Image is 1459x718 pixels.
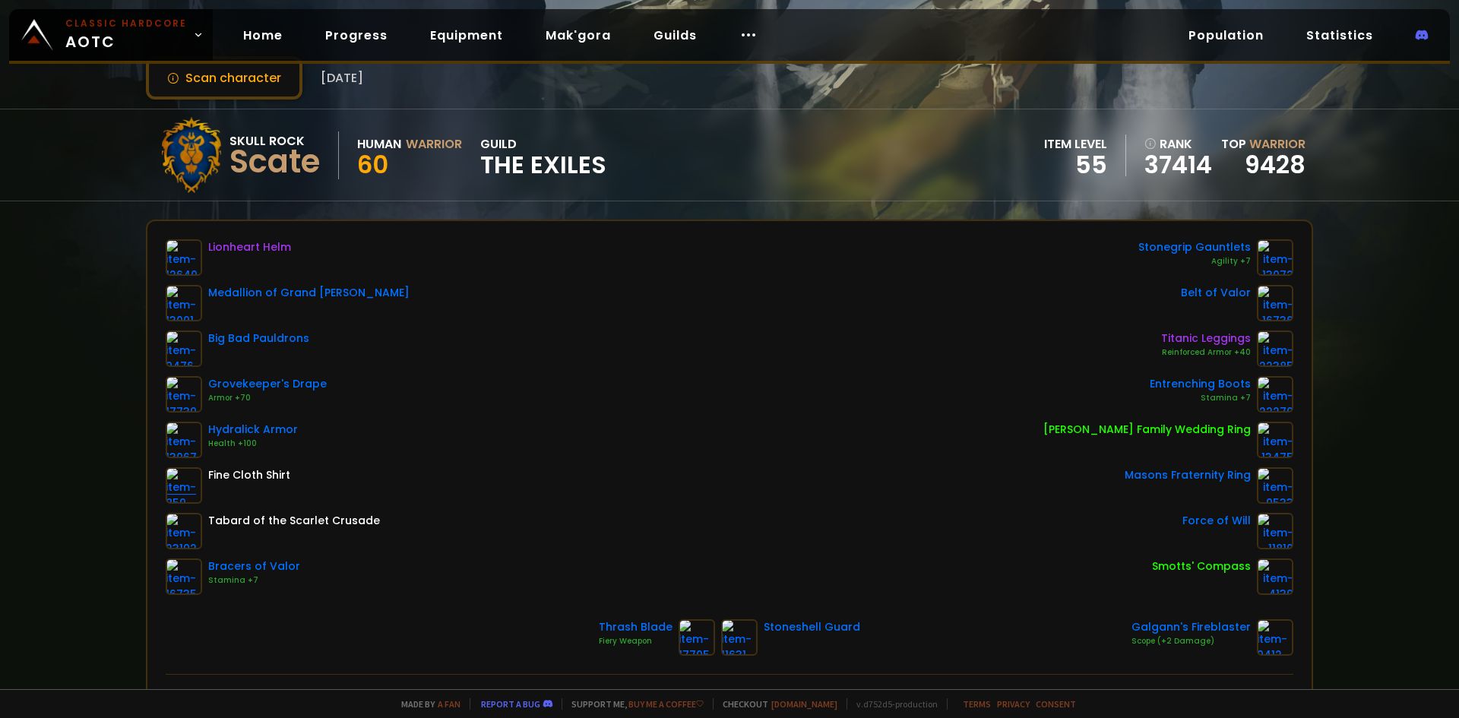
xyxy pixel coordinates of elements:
img: item-13067 [166,422,202,458]
a: a fan [438,698,460,710]
div: [PERSON_NAME] Family Wedding Ring [1043,422,1251,438]
div: Tabard of the Scarlet Crusade [208,513,380,529]
a: Guilds [641,20,709,51]
div: guild [480,134,606,176]
a: 37414 [1144,153,1212,176]
span: The Exiles [480,153,606,176]
div: Smotts' Compass [1152,558,1251,574]
img: item-13072 [1257,239,1293,276]
div: Lionheart Helm [208,239,291,255]
span: v. d752d5 - production [847,698,938,710]
a: Consent [1036,698,1076,710]
img: item-17705 [679,619,715,656]
img: item-22385 [1257,331,1293,367]
div: Titanic Leggings [1161,331,1251,346]
a: Buy me a coffee [628,698,704,710]
span: Support me, [562,698,704,710]
div: Bracers of Valor [208,558,300,574]
a: Progress [313,20,400,51]
a: [DOMAIN_NAME] [771,698,837,710]
div: Hydralick Armor [208,422,298,438]
a: Home [231,20,295,51]
div: Big Bad Pauldrons [208,331,309,346]
div: Stonegrip Gauntlets [1138,239,1251,255]
div: rank [1144,134,1212,153]
img: item-11810 [1257,513,1293,549]
img: item-9476 [166,331,202,367]
div: Fiery Weapon [599,635,673,647]
img: item-17739 [166,376,202,413]
a: Mak'gora [533,20,623,51]
div: Stoneshell Guard [764,619,860,635]
a: Statistics [1294,20,1385,51]
span: AOTC [65,17,187,53]
div: Fine Cloth Shirt [208,467,290,483]
small: Classic Hardcore [65,17,187,30]
div: Scate [229,150,320,173]
div: Grovekeeper's Drape [208,376,327,392]
div: Scope (+2 Damage) [1131,635,1251,647]
img: item-12640 [166,239,202,276]
img: item-13475 [1257,422,1293,458]
div: Agility +7 [1138,255,1251,267]
div: Skull Rock [229,131,320,150]
a: Classic HardcoreAOTC [9,9,213,61]
div: Galgann's Fireblaster [1131,619,1251,635]
div: Stamina +7 [1150,392,1251,404]
a: Privacy [997,698,1030,710]
div: Masons Fraternity Ring [1125,467,1251,483]
span: Checkout [713,698,837,710]
a: 9428 [1245,147,1306,182]
div: item level [1044,134,1107,153]
div: Warrior [406,134,462,153]
div: 55 [1044,153,1107,176]
img: item-23192 [166,513,202,549]
span: [DATE] [321,68,363,87]
img: item-16736 [1257,285,1293,321]
img: item-22270 [1257,376,1293,413]
a: Report a bug [481,698,540,710]
div: Entrenching Boots [1150,376,1251,392]
span: Made by [392,698,460,710]
div: Force of Will [1182,513,1251,529]
img: item-16735 [166,558,202,595]
button: Scan character [146,56,302,100]
span: Warrior [1249,135,1306,153]
div: Stamina +7 [208,574,300,587]
img: item-9412 [1257,619,1293,656]
span: 60 [357,147,388,182]
div: Top [1221,134,1306,153]
div: Health +100 [208,438,298,450]
div: Thrash Blade [599,619,673,635]
img: item-13091 [166,285,202,321]
a: Equipment [418,20,515,51]
div: Human [357,134,401,153]
img: item-9533 [1257,467,1293,504]
a: Population [1176,20,1276,51]
a: Terms [963,698,991,710]
img: item-11631 [721,619,758,656]
div: Medallion of Grand [PERSON_NAME] [208,285,410,301]
img: item-859 [166,467,202,504]
div: Armor +70 [208,392,327,404]
div: Reinforced Armor +40 [1161,346,1251,359]
div: Belt of Valor [1181,285,1251,301]
img: item-4130 [1257,558,1293,595]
